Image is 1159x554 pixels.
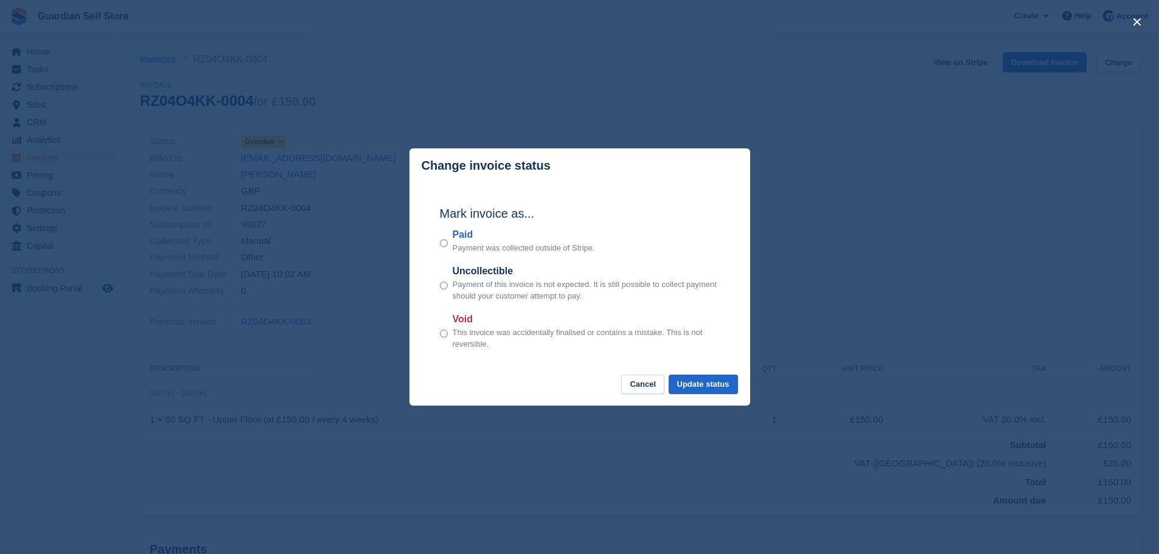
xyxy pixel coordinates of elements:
[621,375,664,395] button: Cancel
[453,279,720,302] p: Payment of this invoice is not expected. It is still possible to collect payment should your cust...
[453,327,720,350] p: This invoice was accidentally finalised or contains a mistake. This is not reversible.
[453,242,595,254] p: Payment was collected outside of Stripe.
[453,264,720,279] label: Uncollectible
[440,204,720,223] h2: Mark invoice as...
[669,375,738,395] button: Update status
[422,159,551,173] p: Change invoice status
[1127,12,1147,32] button: close
[453,227,595,242] label: Paid
[453,312,720,327] label: Void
